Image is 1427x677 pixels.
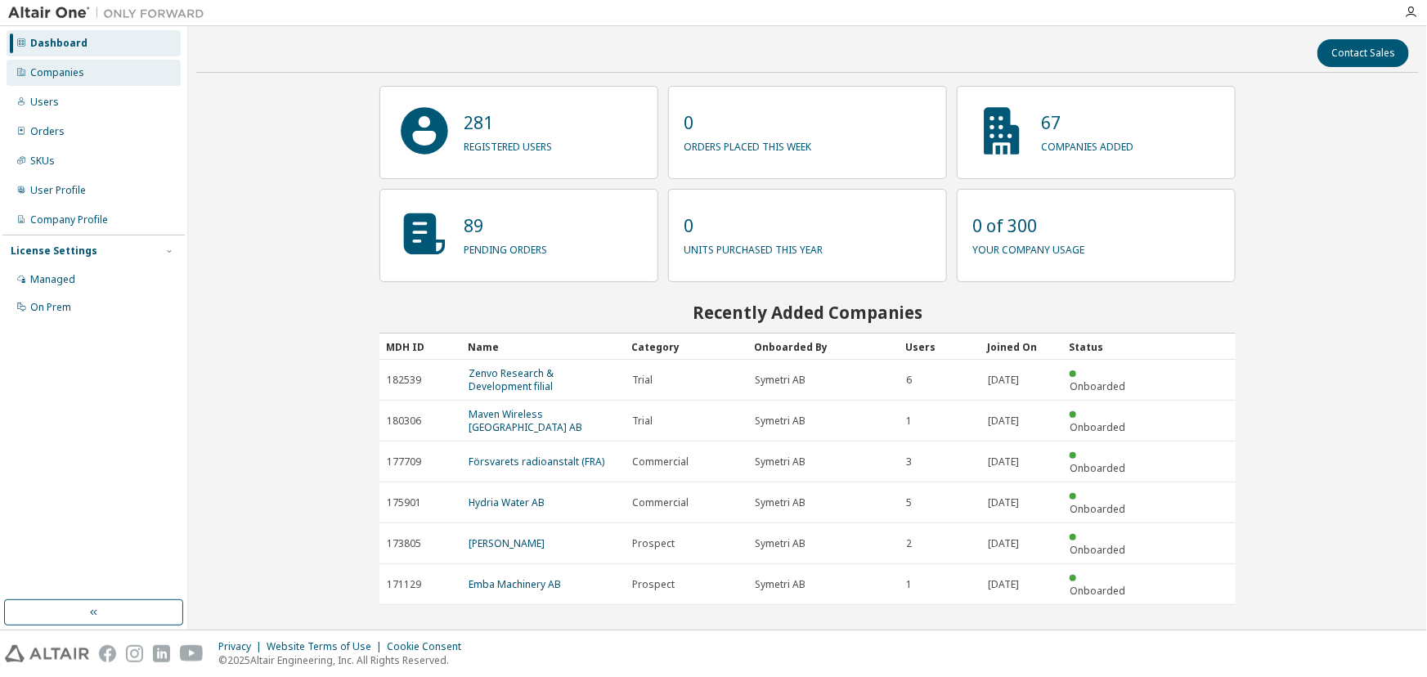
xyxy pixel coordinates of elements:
a: Försvarets radioanstalt (FRA) [469,455,604,469]
span: 5 [906,496,912,509]
span: 1 [906,415,912,428]
span: [DATE] [988,415,1019,428]
h2: Recently Added Companies [379,302,1236,323]
img: Altair One [8,5,213,21]
img: youtube.svg [180,645,204,662]
div: SKUs [30,155,55,168]
span: Onboarded [1070,502,1125,516]
a: [PERSON_NAME] [469,536,545,550]
div: Onboarded By [754,334,892,360]
span: [DATE] [988,455,1019,469]
p: 89 [464,213,547,238]
div: Users [30,96,59,109]
div: Dashboard [30,37,88,50]
div: Orders [30,125,65,138]
div: Privacy [218,640,267,653]
span: [DATE] [988,496,1019,509]
span: [DATE] [988,578,1019,591]
span: Onboarded [1070,379,1125,393]
div: Company Profile [30,213,108,226]
p: companies added [1041,135,1133,154]
span: Symetri AB [755,455,805,469]
div: Status [1069,334,1138,360]
div: Joined On [987,334,1056,360]
div: Cookie Consent [387,640,471,653]
p: 67 [1041,110,1133,135]
p: orders placed this week [684,135,811,154]
span: Symetri AB [755,374,805,387]
span: Symetri AB [755,537,805,550]
div: Website Terms of Use [267,640,387,653]
img: instagram.svg [126,645,143,662]
div: Category [631,334,741,360]
span: 177709 [387,455,421,469]
span: Onboarded [1070,543,1125,557]
p: units purchased this year [684,238,823,257]
span: Prospect [632,578,675,591]
span: 1 [906,578,912,591]
span: 173805 [387,537,421,550]
p: your company usage [972,238,1084,257]
img: facebook.svg [99,645,116,662]
span: Prospect [632,537,675,550]
span: [DATE] [988,374,1019,387]
span: 171129 [387,578,421,591]
span: Trial [632,415,653,428]
p: registered users [464,135,552,154]
a: Zenvo Research & Development filial [469,366,554,393]
p: 281 [464,110,552,135]
span: Onboarded [1070,461,1125,475]
div: MDH ID [386,334,455,360]
span: 180306 [387,415,421,428]
p: 0 of 300 [972,213,1084,238]
p: pending orders [464,238,547,257]
span: Trial [632,374,653,387]
img: altair_logo.svg [5,645,89,662]
a: Emba Machinery AB [469,577,561,591]
button: Contact Sales [1317,39,1409,67]
img: linkedin.svg [153,645,170,662]
span: Onboarded [1070,420,1125,434]
a: Hydria Water AB [469,495,545,509]
span: 3 [906,455,912,469]
span: Commercial [632,496,689,509]
span: 182539 [387,374,421,387]
span: 175901 [387,496,421,509]
div: Companies [30,66,84,79]
div: Name [468,334,618,360]
span: 6 [906,374,912,387]
span: Commercial [632,455,689,469]
span: Onboarded [1070,584,1125,598]
div: On Prem [30,301,71,314]
span: Symetri AB [755,415,805,428]
span: Symetri AB [755,496,805,509]
div: Managed [30,273,75,286]
span: 2 [906,537,912,550]
div: User Profile [30,184,86,197]
span: Symetri AB [755,578,805,591]
p: © 2025 Altair Engineering, Inc. All Rights Reserved. [218,653,471,667]
a: Maven Wireless [GEOGRAPHIC_DATA] AB [469,407,582,434]
div: Users [905,334,974,360]
span: [DATE] [988,537,1019,550]
p: 0 [684,213,823,238]
div: License Settings [11,244,97,258]
p: 0 [684,110,811,135]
